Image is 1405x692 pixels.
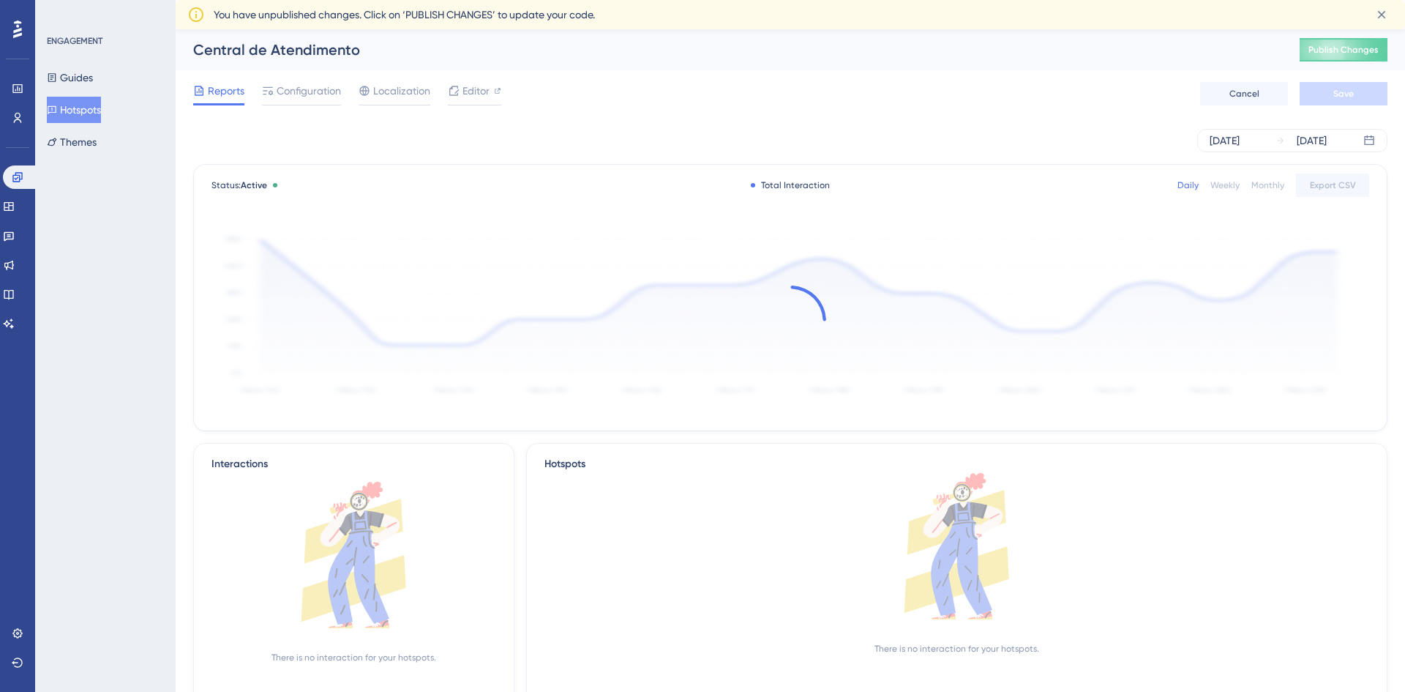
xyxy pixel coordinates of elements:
button: Themes [47,129,97,155]
button: Hotspots [47,97,101,123]
div: [DATE] [1297,132,1327,149]
span: Reports [208,82,244,100]
div: Interactions [211,455,268,473]
div: Daily [1177,179,1199,191]
span: You have unpublished changes. Click on ‘PUBLISH CHANGES’ to update your code. [214,6,595,23]
div: There is no interaction for your hotspots. [271,652,436,663]
div: ENGAGEMENT [47,35,102,47]
span: Export CSV [1310,179,1356,191]
div: Central de Atendimento [193,40,1263,60]
span: Active [241,180,267,190]
div: [DATE] [1210,132,1240,149]
span: Publish Changes [1308,44,1379,56]
div: Weekly [1210,179,1240,191]
span: Save [1333,88,1354,100]
div: Monthly [1251,179,1284,191]
button: Cancel [1200,82,1288,105]
button: Guides [47,64,93,91]
div: Total Interaction [751,179,830,191]
span: Status: [211,179,267,191]
button: Publish Changes [1300,38,1387,62]
div: There is no interaction for your hotspots. [874,643,1039,655]
button: Export CSV [1296,174,1369,197]
span: Localization [373,82,430,100]
div: Hotspots [544,455,1369,473]
span: Cancel [1229,88,1259,100]
button: Save [1300,82,1387,105]
span: Editor [462,82,490,100]
span: Configuration [277,82,341,100]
